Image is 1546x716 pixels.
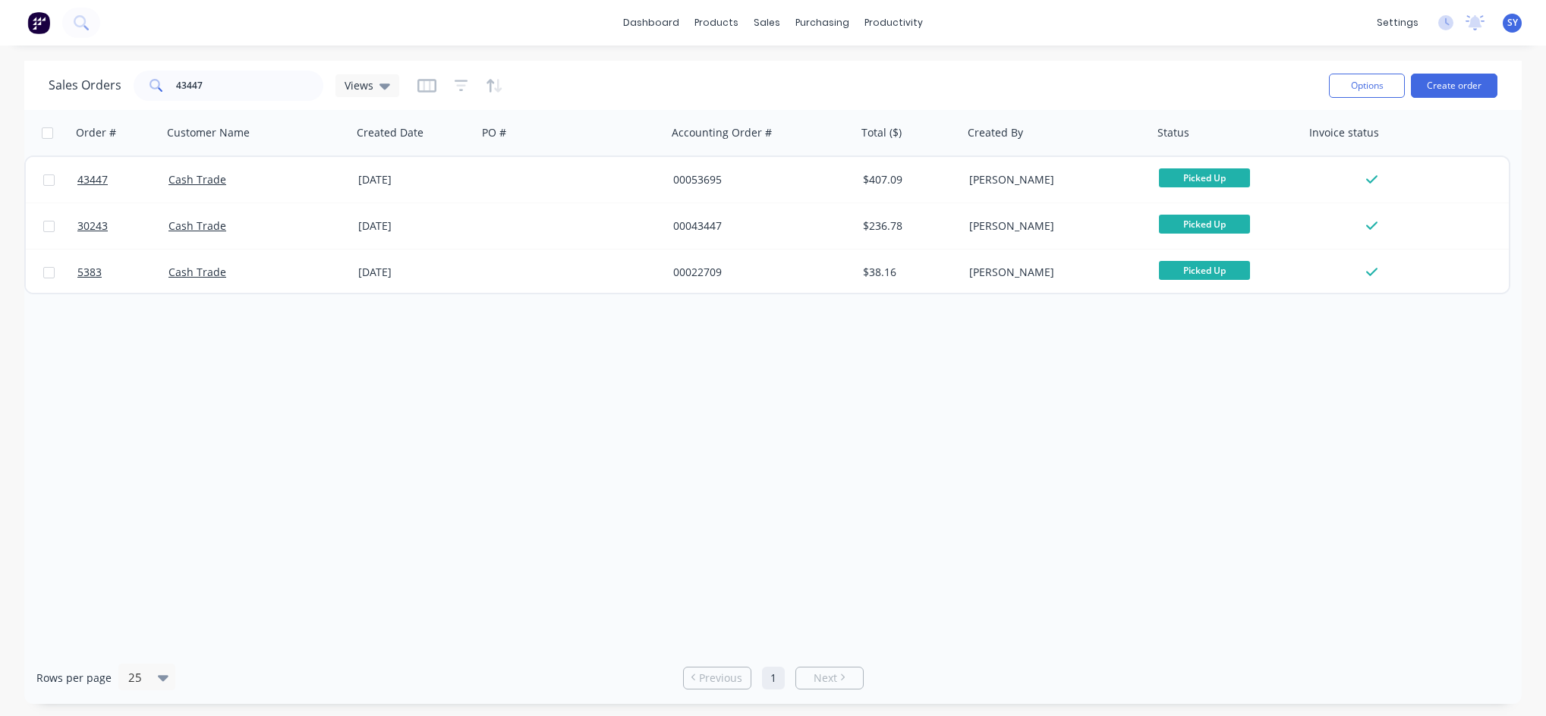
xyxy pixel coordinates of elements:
[968,125,1023,140] div: Created By
[699,670,742,686] span: Previous
[168,218,226,233] a: Cash Trade
[168,265,226,279] a: Cash Trade
[358,172,471,187] div: [DATE]
[672,125,772,140] div: Accounting Order #
[1411,74,1497,98] button: Create order
[76,125,116,140] div: Order #
[857,11,930,34] div: productivity
[861,125,902,140] div: Total ($)
[77,265,102,280] span: 5383
[969,172,1138,187] div: [PERSON_NAME]
[1507,16,1518,30] span: SY
[969,218,1138,234] div: [PERSON_NAME]
[788,11,857,34] div: purchasing
[27,11,50,34] img: Factory
[863,218,952,234] div: $236.78
[1369,11,1426,34] div: settings
[357,125,423,140] div: Created Date
[77,172,108,187] span: 43447
[746,11,788,34] div: sales
[1159,168,1250,187] span: Picked Up
[684,670,751,686] a: Previous page
[863,265,952,280] div: $38.16
[482,125,506,140] div: PO #
[673,265,842,280] div: 00022709
[762,667,785,689] a: Page 1 is your current page
[167,125,250,140] div: Customer Name
[77,218,108,234] span: 30243
[345,77,373,93] span: Views
[796,670,863,686] a: Next page
[1159,261,1250,280] span: Picked Up
[687,11,746,34] div: products
[814,670,837,686] span: Next
[616,11,687,34] a: dashboard
[168,172,226,187] a: Cash Trade
[77,203,168,249] a: 30243
[358,218,471,234] div: [DATE]
[1309,125,1379,140] div: Invoice status
[969,265,1138,280] div: [PERSON_NAME]
[49,78,121,93] h1: Sales Orders
[1329,74,1405,98] button: Options
[176,71,324,101] input: Search...
[358,265,471,280] div: [DATE]
[1159,215,1250,234] span: Picked Up
[1157,125,1189,140] div: Status
[863,172,952,187] div: $407.09
[77,157,168,203] a: 43447
[677,667,870,689] ul: Pagination
[673,172,842,187] div: 00053695
[36,670,112,686] span: Rows per page
[77,250,168,295] a: 5383
[673,218,842,234] div: 00043447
